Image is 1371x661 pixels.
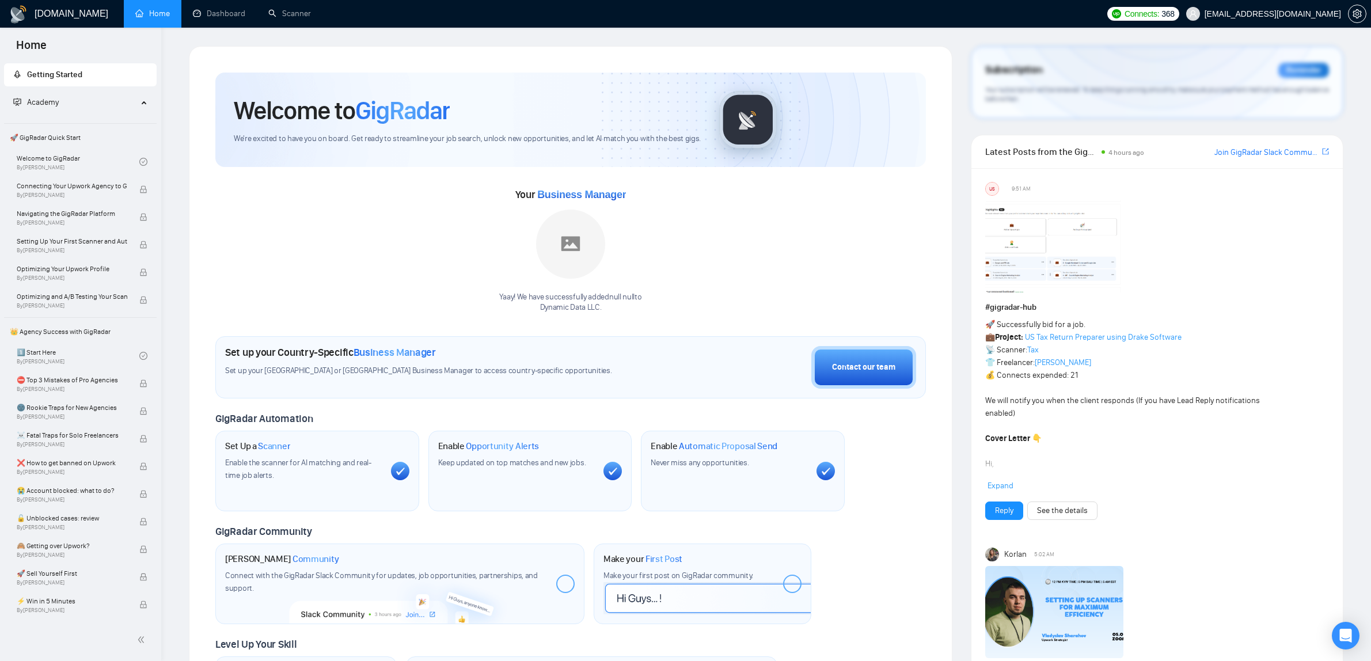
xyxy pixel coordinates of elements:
[215,412,313,425] span: GigRadar Automation
[1027,502,1097,520] button: See the details
[17,579,127,586] span: By [PERSON_NAME]
[651,458,749,468] span: Never miss any opportunities.
[17,192,127,199] span: By [PERSON_NAME]
[17,595,127,607] span: ⚡ Win in 5 Minutes
[985,502,1023,520] button: Reply
[985,301,1329,314] h1: # gigradar-hub
[225,553,339,565] h1: [PERSON_NAME]
[17,485,127,496] span: 😭 Account blocked: what to do?
[17,343,139,369] a: 1️⃣ Start HereBy[PERSON_NAME]
[13,70,21,78] span: rocket
[354,346,436,359] span: Business Manager
[17,247,127,254] span: By [PERSON_NAME]
[139,462,147,470] span: lock
[17,291,127,302] span: Optimizing and A/B Testing Your Scanner for Better Results
[985,548,999,561] img: Korlan
[1035,358,1091,367] a: [PERSON_NAME]
[985,145,1098,159] span: Latest Posts from the GigRadar Community
[466,440,539,452] span: Opportunity Alerts
[139,213,147,221] span: lock
[137,634,149,645] span: double-left
[719,91,777,149] img: gigradar-logo.png
[645,553,682,565] span: First Post
[225,571,538,593] span: Connect with the GigRadar Slack Community for updates, job opportunities, partnerships, and support.
[499,302,641,313] p: Dynamic Data LLC .
[17,430,127,441] span: ☠️ Fatal Traps for Solo Freelancers
[17,180,127,192] span: Connecting Your Upwork Agency to GigRadar
[1214,146,1320,159] a: Join GigRadar Slack Community
[17,235,127,247] span: Setting Up Your First Scanner and Auto-Bidder
[139,379,147,388] span: lock
[1348,5,1366,23] button: setting
[17,208,127,219] span: Navigating the GigRadar Platform
[139,407,147,415] span: lock
[1161,7,1174,20] span: 368
[651,440,777,452] h1: Enable
[17,568,127,579] span: 🚀 Sell Yourself First
[985,85,1328,104] span: Your subscription will be renewed. To keep things running smoothly, make sure your payment method...
[139,352,147,360] span: check-circle
[1108,149,1144,157] span: 4 hours ago
[290,571,510,624] img: slackcommunity-bg.png
[139,545,147,553] span: lock
[27,70,82,79] span: Getting Started
[1034,549,1054,560] span: 5:02 AM
[1004,548,1027,561] span: Korlan
[985,60,1042,80] span: Subscription
[215,525,312,538] span: GigRadar Community
[499,292,641,314] div: Yaay! We have successfully added null null to
[17,263,127,275] span: Optimizing Your Upwork Profile
[139,185,147,193] span: lock
[139,296,147,304] span: lock
[1348,9,1366,18] a: setting
[537,189,626,200] span: Business Manager
[986,183,998,195] div: US
[139,490,147,498] span: lock
[139,573,147,581] span: lock
[139,435,147,443] span: lock
[603,553,682,565] h1: Make your
[17,512,127,524] span: 🔓 Unblocked cases: review
[17,413,127,420] span: By [PERSON_NAME]
[515,188,626,201] span: Your
[215,638,297,651] span: Level Up Your Skill
[1332,622,1359,649] div: Open Intercom Messenger
[293,553,339,565] span: Community
[679,440,777,452] span: Automatic Proposal Send
[5,126,155,149] span: 🚀 GigRadar Quick Start
[811,346,916,389] button: Contact our team
[988,481,1013,491] span: Expand
[1322,146,1329,157] a: export
[234,95,450,126] h1: Welcome to
[1349,9,1366,18] span: setting
[225,440,290,452] h1: Set Up a
[536,210,605,279] img: placeholder.png
[985,200,1123,292] img: F09354QB7SM-image.png
[17,402,127,413] span: 🌚 Rookie Traps for New Agencies
[17,219,127,226] span: By [PERSON_NAME]
[139,158,147,166] span: check-circle
[1012,184,1031,194] span: 9:51 AM
[17,540,127,552] span: 🙈 Getting over Upwork?
[1025,332,1182,342] a: US Tax Return Preparer using Drake Software
[603,571,753,580] span: Make your first post on GigRadar community.
[355,95,450,126] span: GigRadar
[985,434,1042,443] strong: Cover Letter 👇
[13,98,21,106] span: fund-projection-screen
[139,268,147,276] span: lock
[17,275,127,282] span: By [PERSON_NAME]
[17,386,127,393] span: By [PERSON_NAME]
[7,37,56,61] span: Home
[258,440,290,452] span: Scanner
[27,97,59,107] span: Academy
[17,302,127,309] span: By [PERSON_NAME]
[13,97,59,107] span: Academy
[832,361,895,374] div: Contact our team
[139,518,147,526] span: lock
[225,458,371,480] span: Enable the scanner for AI matching and real-time job alerts.
[9,5,28,24] img: logo
[438,458,586,468] span: Keep updated on top matches and new jobs.
[17,552,127,559] span: By [PERSON_NAME]
[995,504,1013,517] a: Reply
[985,566,1123,658] img: F09DQRWLC0N-Event%20with%20Vlad%20Sharahov.png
